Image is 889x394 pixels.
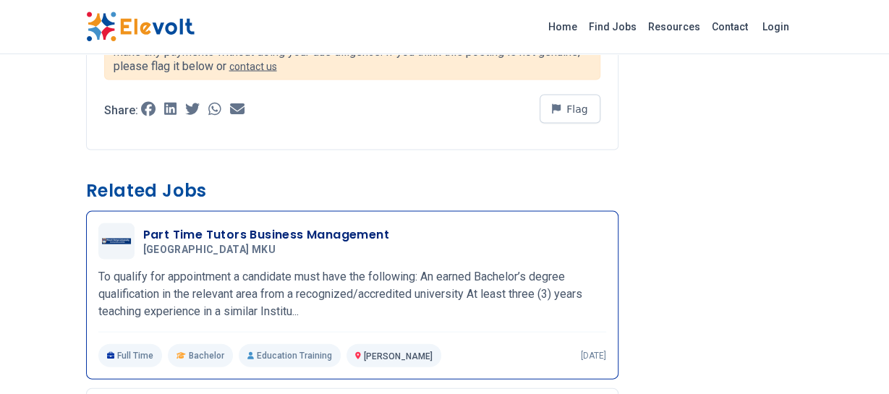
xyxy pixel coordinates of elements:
button: Flag [540,95,600,124]
a: contact us [229,61,277,72]
a: Home [543,15,583,38]
p: Share: [104,105,138,116]
p: [DATE] [581,350,606,361]
a: Login [754,12,798,41]
p: To qualify for appointment a candidate must have the following: An earned Bachelor’s degree quali... [98,268,606,320]
img: Mount Kenya University MKU [102,239,131,244]
span: [PERSON_NAME] [364,351,433,361]
a: Mount Kenya University MKUPart Time Tutors Business Management[GEOGRAPHIC_DATA] MKUTo qualify for... [98,223,606,367]
span: [GEOGRAPHIC_DATA] MKU [143,244,276,257]
a: Find Jobs [583,15,642,38]
iframe: Chat Widget [817,325,889,394]
h3: Related Jobs [86,179,618,202]
img: Elevolt [86,12,195,42]
span: Bachelor [189,350,224,361]
a: Contact [706,15,754,38]
p: Full Time [98,344,163,367]
p: Education Training [239,344,341,367]
a: Resources [642,15,706,38]
h3: Part Time Tutors Business Management [143,226,389,244]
